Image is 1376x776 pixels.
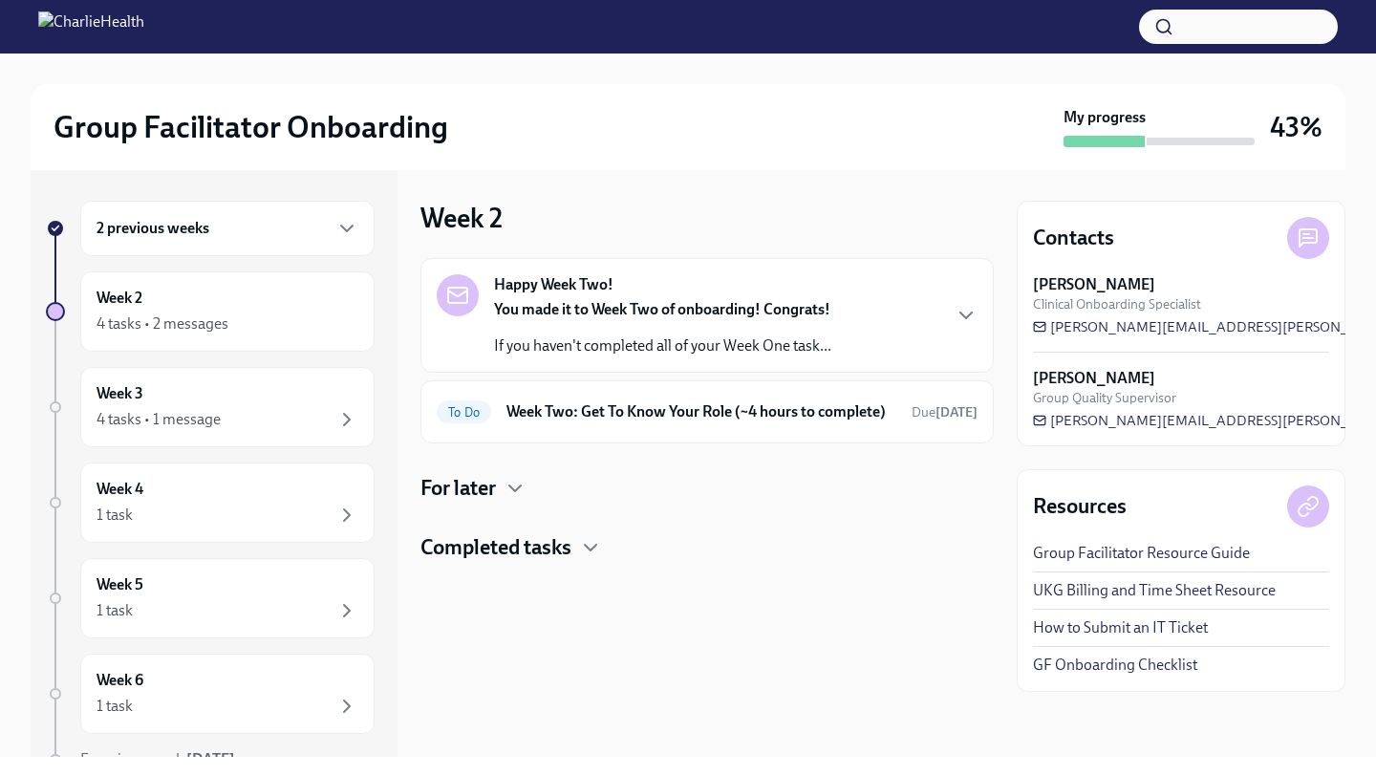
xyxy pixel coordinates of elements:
h6: Week 3 [97,383,143,404]
img: CharlieHealth [38,11,144,42]
h4: Contacts [1033,224,1114,252]
a: Week 61 task [46,654,375,734]
strong: [PERSON_NAME] [1033,368,1155,389]
strong: [PERSON_NAME] [1033,274,1155,295]
strong: Happy Week Two! [494,274,613,295]
h6: Week 6 [97,670,143,691]
div: 1 task [97,505,133,526]
strong: You made it to Week Two of onboarding! Congrats! [494,300,830,318]
div: Completed tasks [420,533,994,562]
div: 4 tasks • 1 message [97,409,221,430]
span: Experience ends [80,750,235,768]
strong: [DATE] [935,404,978,420]
div: For later [420,474,994,503]
div: 2 previous weeks [80,201,375,256]
a: GF Onboarding Checklist [1033,655,1197,676]
span: Group Quality Supervisor [1033,389,1176,407]
a: UKG Billing and Time Sheet Resource [1033,580,1276,601]
div: 1 task [97,600,133,621]
div: 1 task [97,696,133,717]
a: To DoWeek Two: Get To Know Your Role (~4 hours to complete)Due[DATE] [437,397,978,427]
h2: Group Facilitator Onboarding [54,108,448,146]
h4: Resources [1033,492,1127,521]
p: If you haven't completed all of your Week One task... [494,335,831,356]
h4: Completed tasks [420,533,571,562]
h6: Week 5 [97,574,143,595]
h3: 43% [1270,110,1322,144]
h6: 2 previous weeks [97,218,209,239]
h3: Week 2 [420,201,503,235]
a: Week 41 task [46,463,375,543]
strong: [DATE] [186,750,235,768]
a: How to Submit an IT Ticket [1033,617,1208,638]
span: September 16th, 2025 10:00 [912,403,978,421]
span: Clinical Onboarding Specialist [1033,295,1201,313]
a: Week 24 tasks • 2 messages [46,271,375,352]
h6: Week 2 [97,288,142,309]
a: Week 51 task [46,558,375,638]
h6: Week Two: Get To Know Your Role (~4 hours to complete) [506,401,896,422]
div: 4 tasks • 2 messages [97,313,228,334]
span: Due [912,404,978,420]
a: Group Facilitator Resource Guide [1033,543,1250,564]
h4: For later [420,474,496,503]
strong: My progress [1064,107,1146,128]
h6: Week 4 [97,479,143,500]
span: To Do [437,405,491,420]
a: Week 34 tasks • 1 message [46,367,375,447]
